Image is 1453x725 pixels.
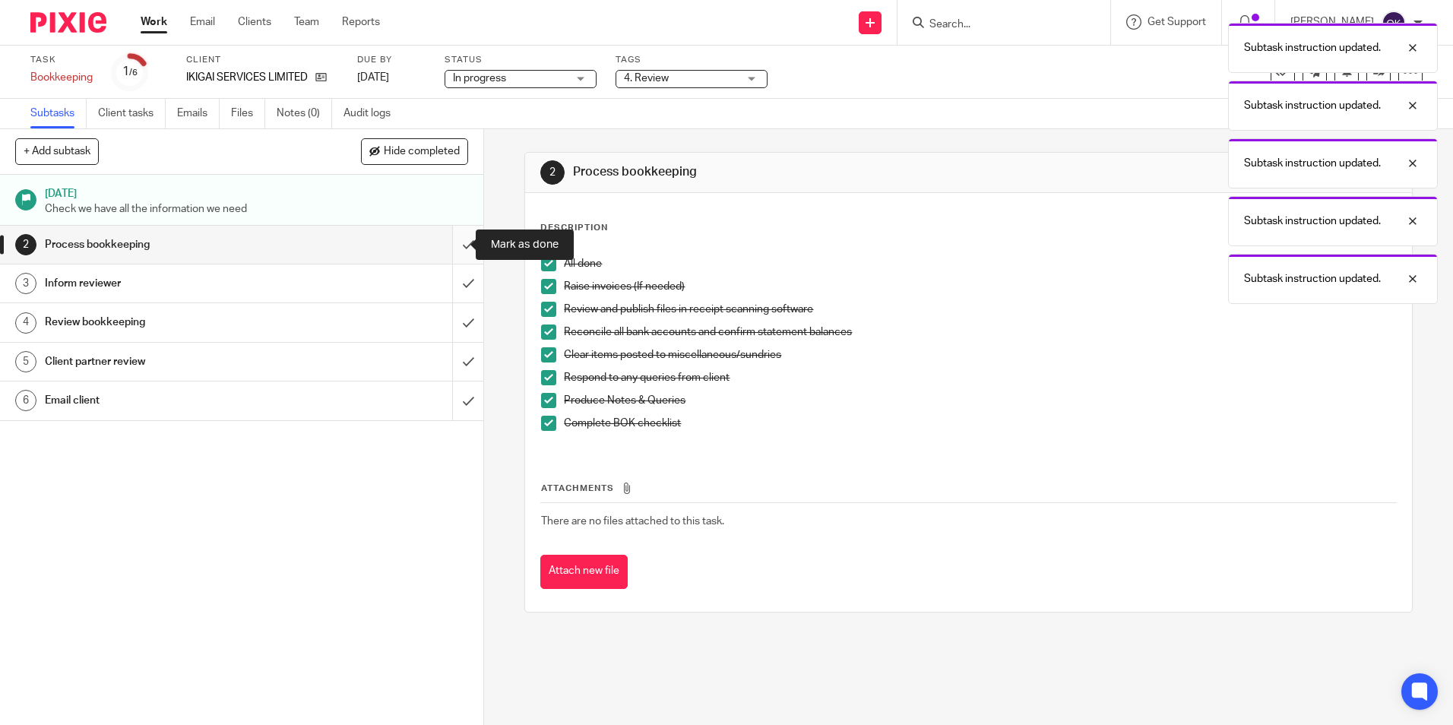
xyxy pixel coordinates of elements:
[45,311,306,334] h1: Review bookkeeping
[564,370,1395,385] p: Respond to any queries from client
[540,160,565,185] div: 2
[564,393,1395,408] p: Produce Notes & Queries
[122,63,138,81] div: 1
[564,325,1395,340] p: Reconcile all bank accounts and confirm statement balances
[45,389,306,412] h1: Email client
[616,54,768,66] label: Tags
[30,12,106,33] img: Pixie
[15,234,36,255] div: 2
[15,390,36,411] div: 6
[445,54,597,66] label: Status
[15,351,36,372] div: 5
[231,99,265,128] a: Files
[98,99,166,128] a: Client tasks
[1244,40,1381,55] p: Subtask instruction updated.
[30,70,93,85] div: Bookkeeping
[540,555,628,589] button: Attach new file
[30,99,87,128] a: Subtasks
[343,99,402,128] a: Audit logs
[15,138,99,164] button: + Add subtask
[15,273,36,294] div: 3
[541,516,724,527] span: There are no files attached to this task.
[238,14,271,30] a: Clients
[1244,156,1381,171] p: Subtask instruction updated.
[573,164,1001,180] h1: Process bookkeeping
[564,302,1395,317] p: Review and publish files in receipt scanning software
[15,312,36,334] div: 4
[45,350,306,373] h1: Client partner review
[342,14,380,30] a: Reports
[45,272,306,295] h1: Inform reviewer
[564,347,1395,362] p: Clear items posted to miscellaneous/sundries
[141,14,167,30] a: Work
[30,54,93,66] label: Task
[45,233,306,256] h1: Process bookkeeping
[564,256,1395,271] p: All done
[294,14,319,30] a: Team
[45,182,469,201] h1: [DATE]
[357,54,426,66] label: Due by
[190,14,215,30] a: Email
[129,68,138,77] small: /6
[624,73,669,84] span: 4. Review
[1244,271,1381,287] p: Subtask instruction updated.
[177,99,220,128] a: Emails
[540,222,608,234] p: Description
[186,54,338,66] label: Client
[564,279,1395,294] p: Raise invoices (If needed)
[45,201,469,217] p: Check we have all the information we need
[453,73,506,84] span: In progress
[1244,98,1381,113] p: Subtask instruction updated.
[384,146,460,158] span: Hide completed
[541,484,614,492] span: Attachments
[1244,214,1381,229] p: Subtask instruction updated.
[361,138,468,164] button: Hide completed
[186,70,308,85] p: IKIGAI SERVICES LIMITED
[564,416,1395,431] p: Complete BOK checklist
[1382,11,1406,35] img: svg%3E
[357,72,389,83] span: [DATE]
[277,99,332,128] a: Notes (0)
